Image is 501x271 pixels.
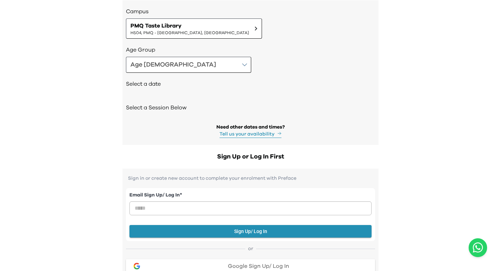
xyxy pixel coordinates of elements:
h3: Age Group [126,46,375,54]
div: Need other dates and times? [216,124,285,131]
button: Sign Up/ Log In [129,225,372,238]
label: Email Sign Up/ Log In * [129,192,372,199]
h3: Campus [126,7,375,16]
img: google login [133,262,141,270]
h2: Select a Session Below [126,103,375,112]
h2: Sign Up or Log In First [122,152,379,162]
button: PMQ Taste LibraryH504, PMQ - [GEOGRAPHIC_DATA], [GEOGRAPHIC_DATA] [126,18,262,39]
button: Open WhatsApp chat [469,238,487,257]
span: PMQ Taste Library [130,22,249,30]
span: H504, PMQ - [GEOGRAPHIC_DATA], [GEOGRAPHIC_DATA] [130,30,249,36]
span: or [245,245,256,252]
p: Sign in or create new account to complete your enrolment with Preface [126,176,375,181]
button: Age [DEMOGRAPHIC_DATA] [126,57,251,73]
button: Tell us your availability [220,131,281,138]
div: Age [DEMOGRAPHIC_DATA] [130,60,216,70]
h2: Select a date [126,80,375,88]
span: Google Sign Up/ Log In [228,263,289,269]
a: Chat with us on WhatsApp [469,238,487,257]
